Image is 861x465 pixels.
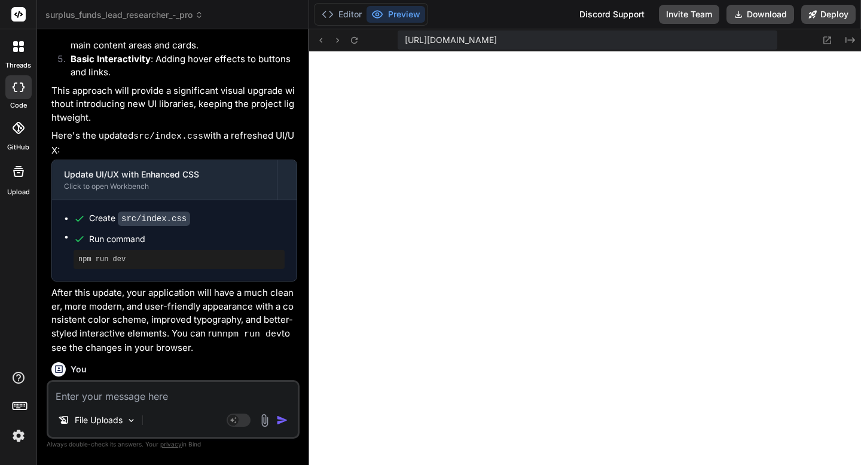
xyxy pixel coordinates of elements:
div: Click to open Workbench [64,182,265,191]
p: This approach will provide a significant visual upgrade without introducing new UI libraries, kee... [51,84,297,125]
button: Editor [317,6,367,23]
span: [URL][DOMAIN_NAME] [405,34,497,46]
strong: Basic Interactivity [71,53,151,65]
p: Always double-check its answers. Your in Bind [47,439,300,450]
span: Run command [89,233,285,245]
img: settings [8,426,29,446]
label: threads [5,60,31,71]
div: Update UI/UX with Enhanced CSS [64,169,265,181]
button: Preview [367,6,425,23]
img: Pick Models [126,415,136,426]
span: surplus_funds_lead_researcher_-_pro [45,9,203,21]
label: code [10,100,27,111]
li: : Refining the look of the main content areas and cards. [61,26,297,53]
label: Upload [7,187,30,197]
iframe: Preview [309,51,861,465]
pre: npm run dev [78,255,280,264]
img: attachment [258,414,271,427]
code: src/index.css [118,212,190,226]
li: : Adding hover effects to buttons and links. [61,53,297,79]
p: File Uploads [75,414,123,426]
button: Download [726,5,794,24]
img: icon [276,414,288,426]
h6: You [71,363,87,375]
p: After this update, your application will have a much cleaner, more modern, and user-friendly appe... [51,286,297,355]
div: Create [89,212,190,225]
code: npm run dev [222,329,282,339]
button: Update UI/UX with Enhanced CSSClick to open Workbench [52,160,277,200]
span: privacy [160,440,182,448]
code: src/index.css [133,131,203,142]
button: Invite Team [659,5,719,24]
label: GitHub [7,142,29,152]
button: Deploy [801,5,856,24]
div: Discord Support [572,5,652,24]
p: Here's the updated with a refreshed UI/UX: [51,129,297,157]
